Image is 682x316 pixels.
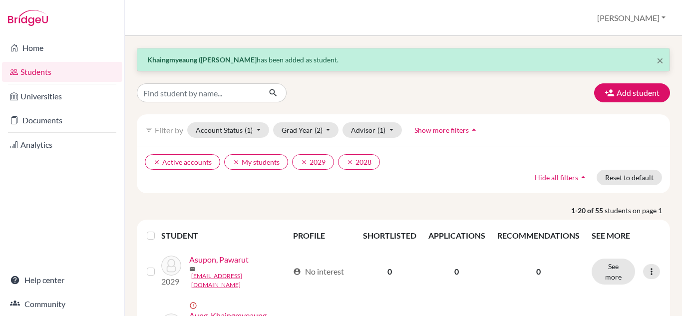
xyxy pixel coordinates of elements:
[189,266,195,272] span: mail
[245,126,253,134] span: (1)
[191,272,289,290] a: [EMAIL_ADDRESS][DOMAIN_NAME]
[571,205,605,216] strong: 1-20 of 55
[301,159,308,166] i: clear
[414,126,469,134] span: Show more filters
[155,125,183,135] span: Filter by
[657,53,664,67] span: ×
[187,122,269,138] button: Account Status(1)
[161,256,181,276] img: Asupon, Pawarut
[224,154,288,170] button: clearMy students
[338,154,380,170] button: clear2028
[2,38,122,58] a: Home
[657,54,664,66] button: Close
[2,270,122,290] a: Help center
[2,294,122,314] a: Community
[293,266,344,278] div: No interest
[189,302,199,310] span: error_outline
[406,122,487,138] button: Show more filtersarrow_drop_up
[346,159,353,166] i: clear
[422,248,491,296] td: 0
[147,55,257,64] strong: Khaingmyeaung ([PERSON_NAME]
[145,154,220,170] button: clearActive accounts
[315,126,323,134] span: (2)
[377,126,385,134] span: (1)
[8,10,48,26] img: Bridge-U
[2,135,122,155] a: Analytics
[593,8,670,27] button: [PERSON_NAME]
[189,254,249,266] a: Asupon, Pawarut
[605,205,670,216] span: students on page 1
[535,173,578,182] span: Hide all filters
[153,159,160,166] i: clear
[2,62,122,82] a: Students
[469,125,479,135] i: arrow_drop_up
[147,54,660,65] p: has been added as student.
[273,122,339,138] button: Grad Year(2)
[161,224,287,248] th: STUDENT
[491,224,586,248] th: RECOMMENDATIONS
[586,224,666,248] th: SEE MORE
[357,224,422,248] th: SHORTLISTED
[342,122,402,138] button: Advisor(1)
[594,83,670,102] button: Add student
[2,110,122,130] a: Documents
[578,172,588,182] i: arrow_drop_up
[2,86,122,106] a: Universities
[161,276,181,288] p: 2029
[292,154,334,170] button: clear2029
[497,266,580,278] p: 0
[357,248,422,296] td: 0
[145,126,153,134] i: filter_list
[293,268,301,276] span: account_circle
[592,259,635,285] button: See more
[422,224,491,248] th: APPLICATIONS
[597,170,662,185] button: Reset to default
[526,170,597,185] button: Hide all filtersarrow_drop_up
[137,83,261,102] input: Find student by name...
[233,159,240,166] i: clear
[287,224,357,248] th: PROFILE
